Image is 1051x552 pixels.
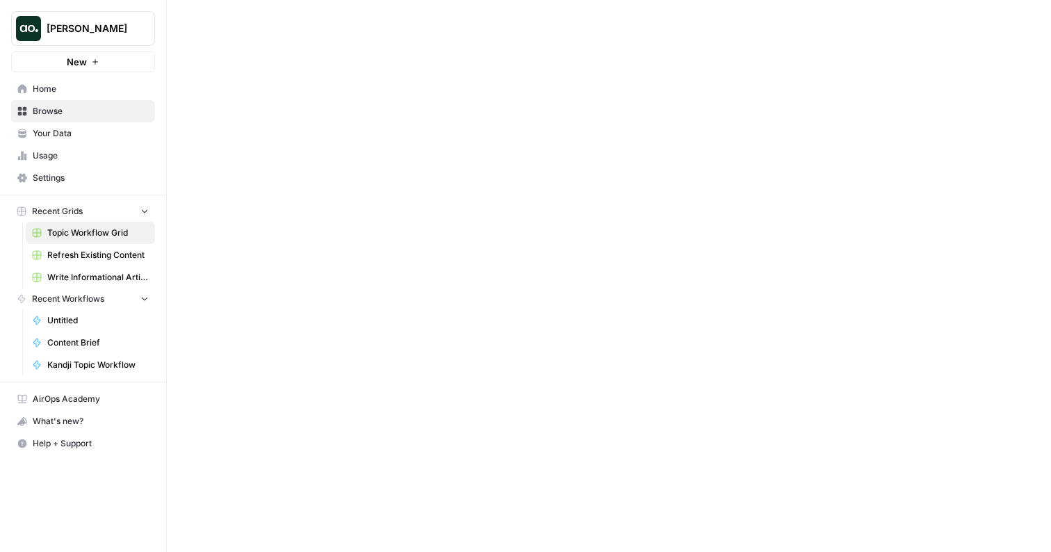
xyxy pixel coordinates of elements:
[47,359,149,371] span: Kandji Topic Workflow
[16,16,41,41] img: Zoe Jessup Logo
[11,145,155,167] a: Usage
[26,354,155,376] a: Kandji Topic Workflow
[32,293,104,305] span: Recent Workflows
[11,289,155,309] button: Recent Workflows
[11,388,155,410] a: AirOps Academy
[47,271,149,284] span: Write Informational Article
[47,314,149,327] span: Untitled
[26,244,155,266] a: Refresh Existing Content
[47,249,149,261] span: Refresh Existing Content
[11,167,155,189] a: Settings
[33,83,149,95] span: Home
[33,105,149,117] span: Browse
[11,51,155,72] button: New
[26,222,155,244] a: Topic Workflow Grid
[26,309,155,332] a: Untitled
[33,172,149,184] span: Settings
[11,122,155,145] a: Your Data
[11,432,155,455] button: Help + Support
[32,205,83,218] span: Recent Grids
[12,411,154,432] div: What's new?
[11,410,155,432] button: What's new?
[33,149,149,162] span: Usage
[47,22,131,35] span: [PERSON_NAME]
[47,227,149,239] span: Topic Workflow Grid
[11,100,155,122] a: Browse
[33,127,149,140] span: Your Data
[11,11,155,46] button: Workspace: Zoe Jessup
[26,332,155,354] a: Content Brief
[11,78,155,100] a: Home
[33,393,149,405] span: AirOps Academy
[47,336,149,349] span: Content Brief
[33,437,149,450] span: Help + Support
[67,55,87,69] span: New
[26,266,155,289] a: Write Informational Article
[11,201,155,222] button: Recent Grids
